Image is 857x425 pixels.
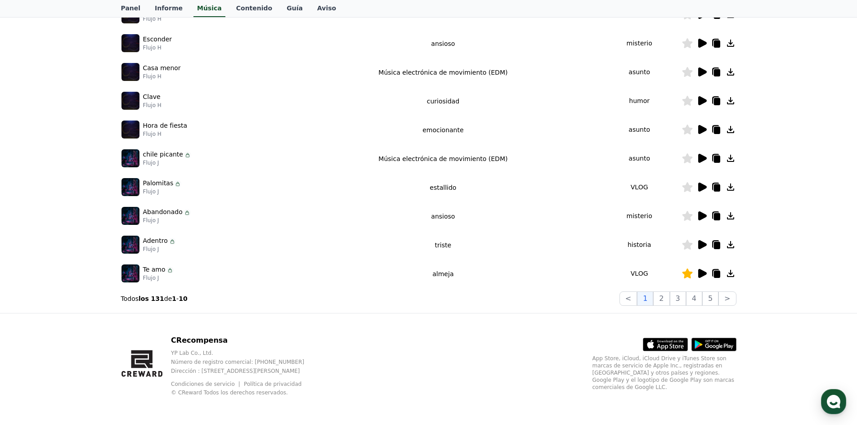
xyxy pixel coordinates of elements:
font: Dirección : [STREET_ADDRESS][PERSON_NAME] [171,368,300,374]
font: los 131 [139,295,164,302]
font: Flujo H [143,45,162,51]
font: App Store, iCloud, iCloud Drive y iTunes Store son marcas de servicio de Apple Inc., registradas ... [592,355,735,390]
font: 5 [708,294,713,303]
font: de [164,295,172,302]
font: 10 [179,295,187,302]
a: Condiciones de servicio [171,381,242,387]
font: Aviso [317,4,336,12]
font: Flujo H [143,16,162,22]
font: humor [629,97,650,104]
font: 3 [676,294,680,303]
span: Settings [133,299,155,306]
button: 1 [637,291,653,306]
a: Política de privacidad [244,381,301,387]
font: asunto [628,126,650,133]
font: Música electrónica de movimiento (EDM) [378,69,507,76]
font: curiosidad [427,98,459,105]
font: YP Lab Co., Ltd. [171,350,213,356]
font: Informe [155,4,183,12]
font: Palomitas [143,179,174,187]
font: Condiciones de servicio [171,381,235,387]
img: música [121,92,139,110]
font: - [176,295,179,302]
button: 5 [702,291,718,306]
img: música [121,34,139,52]
font: 1 [643,294,647,303]
span: Messages [75,299,101,306]
img: música [121,63,139,81]
font: triste [435,242,452,249]
img: música [121,178,139,196]
img: música [121,149,139,167]
img: música [121,236,139,254]
font: © CReward Todos los derechos reservados. [171,389,288,396]
font: Música electrónica de movimiento (EDM) [378,155,507,162]
font: estallido [430,184,456,191]
font: Todos [121,295,139,302]
a: Messages [59,285,116,308]
font: Número de registro comercial: [PHONE_NUMBER] [171,359,304,365]
button: 4 [686,291,702,306]
font: Contenido [236,4,272,12]
font: Abandonado [143,208,183,215]
img: música [121,264,139,282]
img: música [121,207,139,225]
font: 1 [172,295,176,302]
font: Flujo J [143,246,159,252]
font: < [625,294,631,303]
font: Flujo J [143,217,159,224]
font: Esconder [143,36,172,43]
button: < [619,291,637,306]
font: Guía [287,4,303,12]
button: > [718,291,736,306]
font: Flujo J [143,160,159,166]
font: Casa menor [143,64,181,72]
a: Settings [116,285,173,308]
font: Flujo H [143,73,162,80]
font: historia [628,241,651,248]
font: misterio [627,212,652,219]
font: CRecompensa [171,336,228,344]
font: 2 [659,294,664,303]
font: chile picante [143,151,183,158]
font: misterio [627,40,652,47]
a: Home [3,285,59,308]
font: Te amo [143,266,166,273]
font: 4 [692,294,696,303]
font: Panel [121,4,141,12]
font: asunto [628,155,650,162]
font: Flujo H [143,102,162,108]
font: Clave [143,93,161,100]
img: música [121,121,139,139]
button: 3 [670,291,686,306]
font: VLOG [631,270,648,277]
font: emocionante [422,126,463,134]
font: ansioso [431,40,455,47]
font: ansioso [431,213,455,220]
font: asunto [628,68,650,76]
font: VLOG [631,183,648,191]
font: historia [628,11,651,18]
font: triste [435,11,452,18]
font: Música [197,4,222,12]
span: Home [23,299,39,306]
font: almeja [432,270,453,277]
button: 2 [653,291,669,306]
font: > [724,294,730,303]
font: Hora de fiesta [143,122,188,129]
font: Flujo J [143,275,159,281]
font: Flujo H [143,131,162,137]
font: Adentro [143,237,168,244]
font: Flujo J [143,188,159,195]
